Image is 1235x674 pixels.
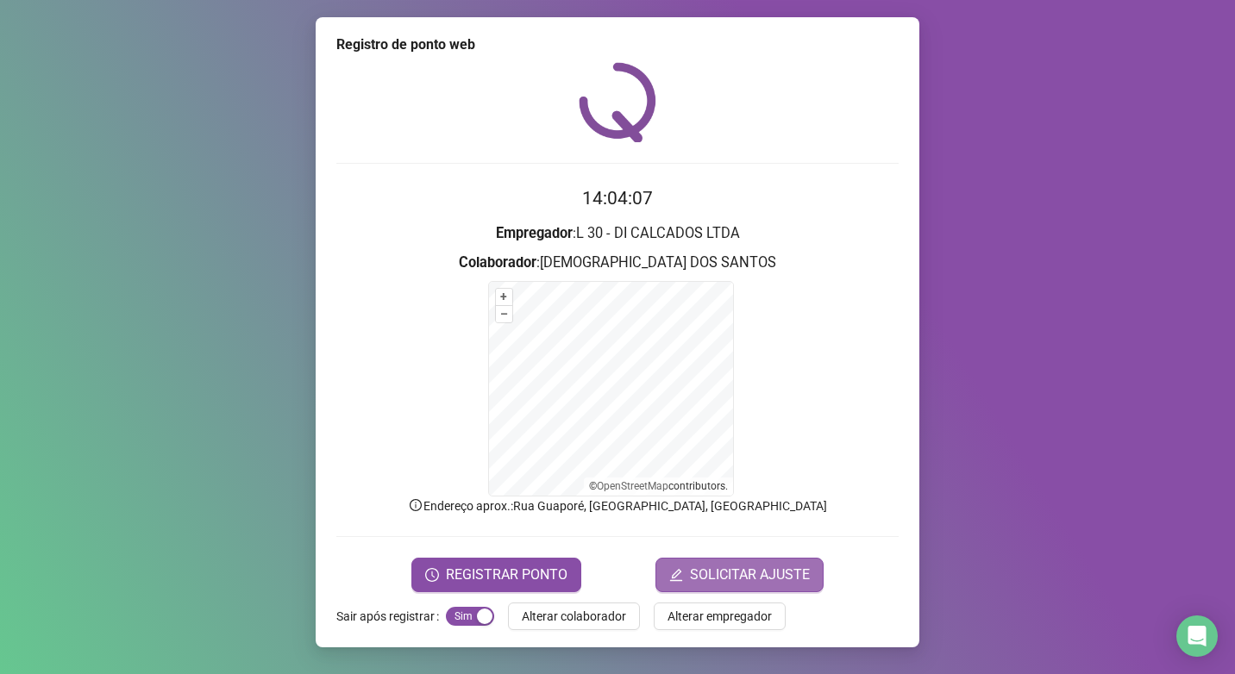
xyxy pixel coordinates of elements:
button: editSOLICITAR AJUSTE [655,558,824,592]
a: OpenStreetMap [597,480,668,492]
button: Alterar empregador [654,602,786,630]
button: + [496,289,512,305]
label: Sair após registrar [336,602,446,630]
li: © contributors. [589,480,728,492]
button: – [496,306,512,322]
div: Registro de ponto web [336,34,899,55]
span: edit [669,568,683,582]
span: info-circle [408,497,423,513]
span: Alterar colaborador [522,607,626,626]
p: Endereço aprox. : Rua Guaporé, [GEOGRAPHIC_DATA], [GEOGRAPHIC_DATA] [336,496,899,515]
span: SOLICITAR AJUSTE [690,565,810,585]
div: Open Intercom Messenger [1176,615,1218,657]
strong: Colaborador [459,254,536,271]
h3: : L 30 - DI CALCADOS LTDA [336,222,899,245]
time: 14:04:07 [582,188,653,209]
span: clock-circle [425,568,439,582]
button: Alterar colaborador [508,602,640,630]
img: QRPoint [579,62,656,142]
span: REGISTRAR PONTO [446,565,567,585]
span: Alterar empregador [668,607,772,626]
button: REGISTRAR PONTO [411,558,581,592]
h3: : [DEMOGRAPHIC_DATA] DOS SANTOS [336,252,899,274]
strong: Empregador [496,225,573,241]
